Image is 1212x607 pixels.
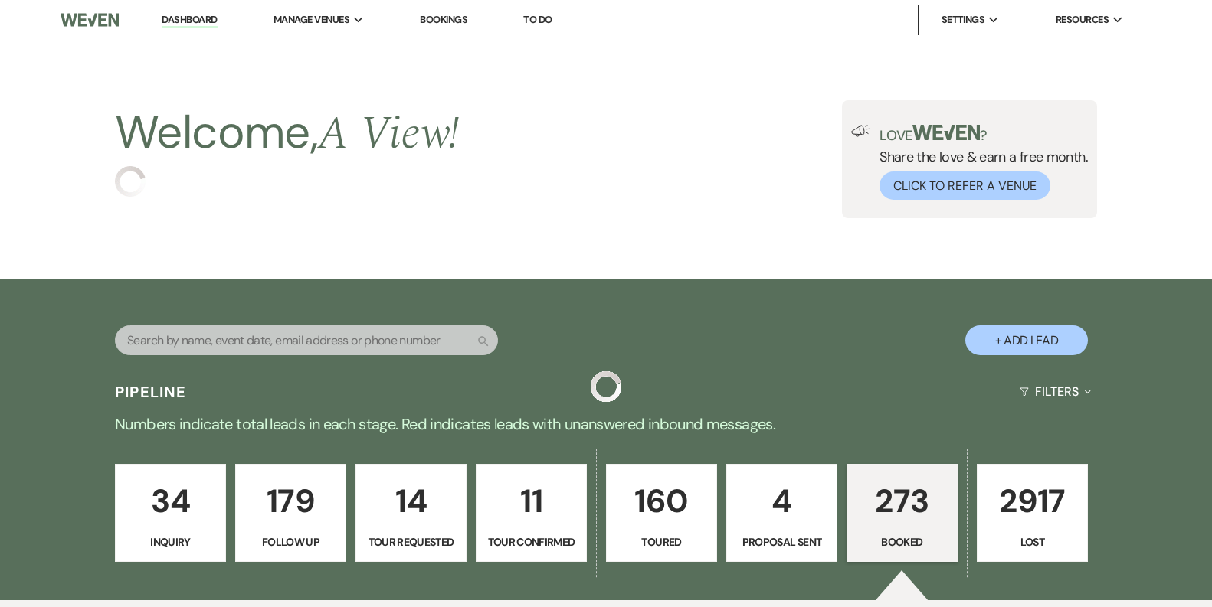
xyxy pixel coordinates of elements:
[355,464,467,562] a: 14Tour Requested
[476,464,587,562] a: 11Tour Confirmed
[162,13,217,28] a: Dashboard
[591,371,621,402] img: loading spinner
[1056,12,1109,28] span: Resources
[851,125,870,137] img: loud-speaker-illustration.svg
[523,13,552,26] a: To Do
[61,4,119,36] img: Weven Logo
[115,166,146,197] img: loading spinner
[274,12,349,28] span: Manage Venues
[235,464,346,562] a: 179Follow Up
[606,464,717,562] a: 160Toured
[245,534,336,550] p: Follow Up
[912,125,981,140] img: weven-logo-green.svg
[616,475,707,527] p: 160
[736,534,827,550] p: Proposal Sent
[54,412,1158,436] p: Numbers indicate total leads in each stage. Red indicates leads with unanswered inbound messages.
[965,325,1088,355] button: + Add Lead
[115,100,459,166] h2: Welcome,
[987,475,1078,527] p: 2917
[847,464,958,562] a: 273Booked
[726,464,837,562] a: 4Proposal Sent
[977,464,1088,562] a: 2917Lost
[870,125,1088,200] div: Share the love & earn a free month.
[365,475,457,527] p: 14
[880,125,1088,142] p: Love ?
[942,12,985,28] span: Settings
[857,534,948,550] p: Booked
[736,475,827,527] p: 4
[486,475,577,527] p: 11
[616,534,707,550] p: Toured
[245,475,336,527] p: 179
[115,464,226,562] a: 34Inquiry
[880,171,1050,200] button: Click to Refer a Venue
[115,325,498,355] input: Search by name, event date, email address or phone number
[857,475,948,527] p: 273
[125,475,216,527] p: 34
[420,13,467,26] a: Bookings
[318,99,460,169] span: A View !
[486,534,577,550] p: Tour Confirmed
[365,534,457,550] p: Tour Requested
[987,534,1078,550] p: Lost
[1014,371,1097,412] button: Filters
[125,534,216,550] p: Inquiry
[115,381,187,403] h3: Pipeline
